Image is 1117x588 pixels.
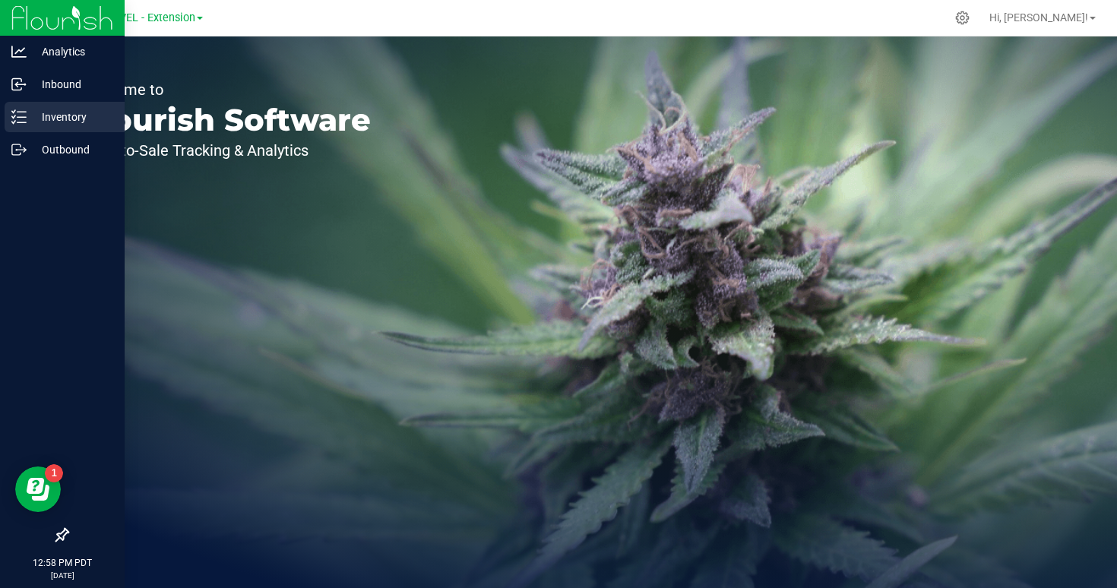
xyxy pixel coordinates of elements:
[107,11,195,24] span: LEVEL - Extension
[11,109,27,125] inline-svg: Inventory
[15,466,61,512] iframe: Resource center
[82,143,371,158] p: Seed-to-Sale Tracking & Analytics
[953,11,972,25] div: Manage settings
[27,43,118,61] p: Analytics
[989,11,1088,24] span: Hi, [PERSON_NAME]!
[27,108,118,126] p: Inventory
[7,570,118,581] p: [DATE]
[11,77,27,92] inline-svg: Inbound
[27,75,118,93] p: Inbound
[11,44,27,59] inline-svg: Analytics
[27,141,118,159] p: Outbound
[45,464,63,482] iframe: Resource center unread badge
[7,556,118,570] p: 12:58 PM PDT
[11,142,27,157] inline-svg: Outbound
[82,82,371,97] p: Welcome to
[82,105,371,135] p: Flourish Software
